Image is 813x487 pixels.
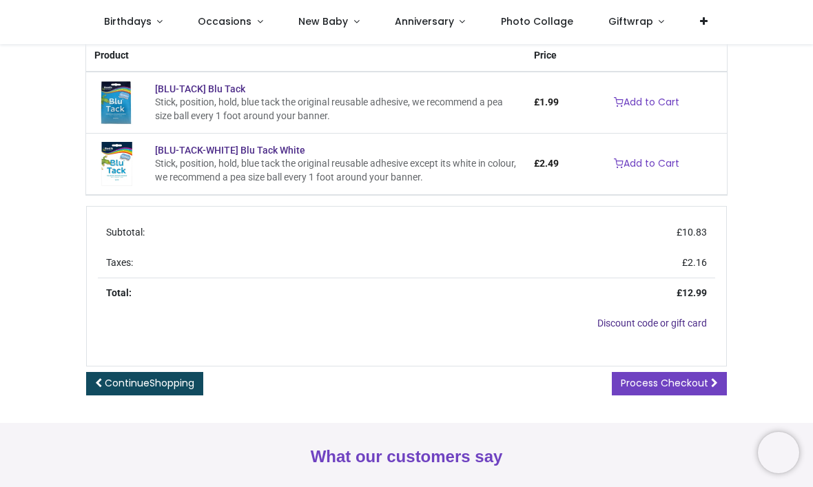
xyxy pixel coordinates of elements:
[155,145,305,156] a: [BLU-TACK-WHITE] Blu Tack White
[155,157,517,184] div: Stick, position, hold, blue tack the original reusable adhesive except its white in colour, we re...
[94,158,138,169] a: [BLU-TACK-WHITE] Blu Tack White
[526,41,567,72] th: Price
[677,227,707,238] span: £
[104,14,152,28] span: Birthdays
[608,14,653,28] span: Giftwrap
[94,96,138,107] a: [BLU-TACK] Blu Tack
[94,142,138,186] img: [BLU-TACK-WHITE] Blu Tack White
[86,445,727,468] h2: What our customers say
[612,372,727,395] a: Process Checkout
[155,96,517,123] div: Stick, position, hold, blue tack the original reusable adhesive, we recommend a pea size ball eve...
[597,318,707,329] a: Discount code or gift card
[106,287,132,298] strong: Total:
[539,158,559,169] span: 2.49
[605,91,688,114] a: Add to Cart
[86,41,526,72] th: Product
[682,227,707,238] span: 10.83
[150,376,194,390] span: Shopping
[395,14,454,28] span: Anniversary
[94,81,138,125] img: [BLU-TACK] Blu Tack
[501,14,573,28] span: Photo Collage
[688,257,707,268] span: 2.16
[86,372,203,395] a: ContinueShopping
[539,96,559,107] span: 1.99
[682,257,707,268] span: £
[198,14,251,28] span: Occasions
[682,287,707,298] span: 12.99
[621,376,708,390] span: Process Checkout
[98,248,431,278] td: Taxes:
[105,376,194,390] span: Continue
[98,218,431,248] td: Subtotal:
[758,432,799,473] iframe: Brevo live chat
[534,158,559,169] span: £
[534,96,559,107] span: £
[155,83,245,94] a: [BLU-TACK] Blu Tack
[298,14,348,28] span: New Baby
[605,152,688,176] a: Add to Cart
[677,287,707,298] strong: £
